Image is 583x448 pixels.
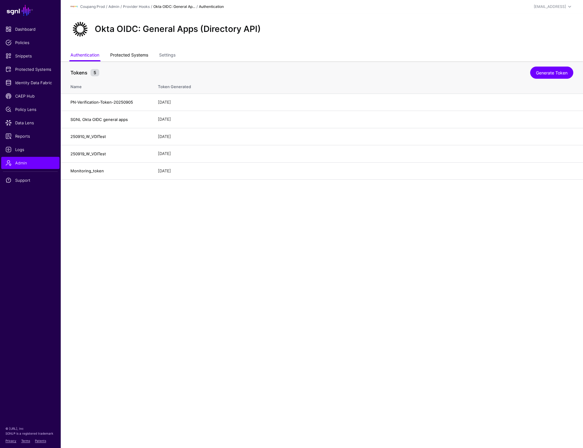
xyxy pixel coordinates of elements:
[5,439,16,443] a: Privacy
[70,19,90,39] img: svg+xml;base64,PHN2ZyB3aWR0aD0iNjQiIGhlaWdodD0iNjQiIHZpZXdCb3g9IjAgMCA2NCA2NCIgZmlsbD0ibm9uZSIgeG...
[1,157,60,169] a: Admin
[70,3,78,10] img: svg+xml;base64,PHN2ZyBpZD0iTG9nbyIgeG1sbnM9Imh0dHA6Ly93d3cudzMub3JnLzIwMDAvc3ZnIiB3aWR0aD0iMTIxLj...
[5,93,55,99] span: CAEP Hub
[5,80,55,86] span: Identity Data Fabric
[1,130,60,142] a: Reports
[158,117,171,122] span: [DATE]
[70,99,146,105] h4: PN-Verification-Token-20250905
[123,4,150,9] a: Provider Hooks
[158,168,171,173] span: [DATE]
[1,90,60,102] a: CAEP Hub
[21,439,30,443] a: Terms
[69,69,89,76] span: Tokens
[70,134,146,139] h4: 250910_W_VDITest
[1,63,60,75] a: Protected Systems
[5,53,55,59] span: Snippets
[70,50,99,61] a: Authentication
[1,117,60,129] a: Data Lens
[5,106,55,112] span: Policy Lens
[199,4,224,9] strong: Authentication
[158,134,171,139] span: [DATE]
[158,100,171,105] span: [DATE]
[1,77,60,89] a: Identity Data Fabric
[70,117,146,122] h4: SGNL Okta OIDC general apps
[530,67,573,79] a: Generate Token
[5,133,55,139] span: Reports
[534,4,566,9] div: [EMAIL_ADDRESS]
[150,4,153,9] div: /
[5,177,55,183] span: Support
[105,4,108,9] div: /
[5,146,55,153] span: Logs
[5,426,55,431] p: © [URL], Inc
[153,4,195,9] strong: Okta OIDC: General Ap...
[80,4,105,9] a: Coupang Prod
[1,50,60,62] a: Snippets
[108,4,119,9] a: Admin
[90,69,99,76] small: 5
[5,26,55,32] span: Dashboard
[159,50,176,61] a: Settings
[1,36,60,49] a: Policies
[119,4,123,9] div: /
[95,24,261,34] h2: Okta OIDC: General Apps (Directory API)
[35,439,46,443] a: Patents
[5,120,55,126] span: Data Lens
[5,66,55,72] span: Protected Systems
[70,151,146,157] h4: 250919_W_VDITest
[158,151,171,156] span: [DATE]
[110,50,148,61] a: Protected Systems
[5,40,55,46] span: Policies
[61,78,152,94] th: Name
[1,143,60,156] a: Logs
[152,78,583,94] th: Token Generated
[70,168,146,174] h4: Monitoring_token
[4,4,57,17] a: SGNL
[195,4,199,9] div: /
[1,23,60,35] a: Dashboard
[1,103,60,115] a: Policy Lens
[5,431,55,436] p: SGNL® is a registered trademark
[5,160,55,166] span: Admin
